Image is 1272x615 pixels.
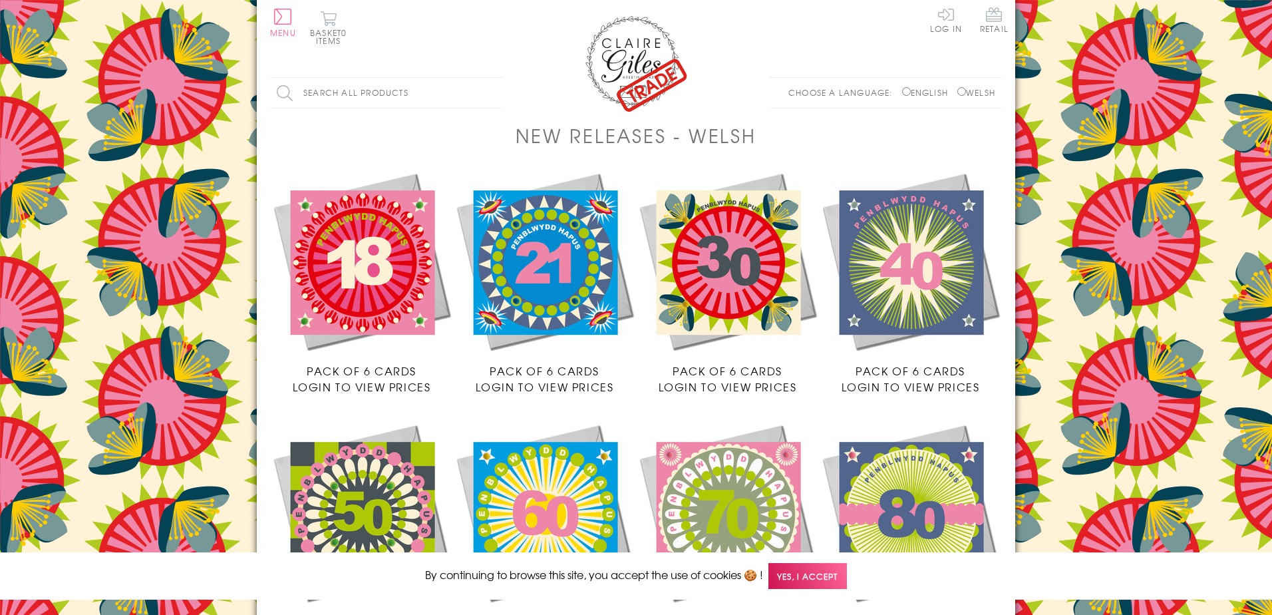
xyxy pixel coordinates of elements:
[270,170,453,353] img: Welsh Age 18 - Pink Circle, Happy 18th Birthday, Embellished with pompoms
[270,170,453,395] a: Welsh Age 18 - Pink Circle, Happy 18th Birthday, Embellished with pompoms Pack of 6 Cards Login t...
[930,7,962,33] a: Log In
[490,78,503,108] input: Search
[310,11,347,45] button: Basket0 items
[490,363,599,379] span: Pack of 6 Cards
[842,379,980,395] span: Login to view prices
[453,421,636,604] img: Welsh Age 60 - Sunshine, Happy 60th Birthday, Embellished with pompoms
[316,27,347,47] span: 0 items
[453,170,636,395] a: Welsh Age 21 - Blue Circle, Happy 21st Birthday, Embellished with pompoms Pack of 6 Cards Login t...
[788,87,899,99] p: Choose a language:
[673,363,782,379] span: Pack of 6 Cards
[636,170,819,353] img: Welsh Age 30 - Flowers, Happy 30th Birthday, Embellished with pompoms
[583,13,689,112] img: Claire Giles Trade
[659,379,797,395] span: Login to view prices
[856,363,965,379] span: Pack of 6 Cards
[307,363,416,379] span: Pack of 6 Cards
[270,9,296,37] button: Menu
[293,379,431,395] span: Login to view prices
[902,87,955,99] label: English
[957,87,966,96] input: Welsh
[476,379,614,395] span: Login to view prices
[270,421,453,604] img: Welsh Age 50 - Chequers, Happy 50th Birthday, Embellished with pompoms
[768,563,847,589] span: Yes, I accept
[819,421,1002,604] img: Welsh Age 80 - Wheel, Happy 80th Birthday, Embellished with pompoms
[516,122,756,149] h1: New Releases - Welsh
[819,170,1002,395] a: Welsh Age 40 - Starburst, Happy 40th Birthday, Embellished with pompoms Pack of 6 Cards Login to ...
[957,87,995,99] label: Welsh
[636,421,819,604] img: Welsh Age 70 - Flower Power, Happy 70th Birthday, Embellished with pompoms
[636,170,819,395] a: Welsh Age 30 - Flowers, Happy 30th Birthday, Embellished with pompoms Pack of 6 Cards Login to vi...
[270,78,503,108] input: Search all products
[980,7,1009,33] span: Retail
[819,170,1002,353] img: Welsh Age 40 - Starburst, Happy 40th Birthday, Embellished with pompoms
[453,170,636,353] img: Welsh Age 21 - Blue Circle, Happy 21st Birthday, Embellished with pompoms
[902,87,911,96] input: English
[980,7,1009,35] a: Retail
[270,27,296,39] span: Menu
